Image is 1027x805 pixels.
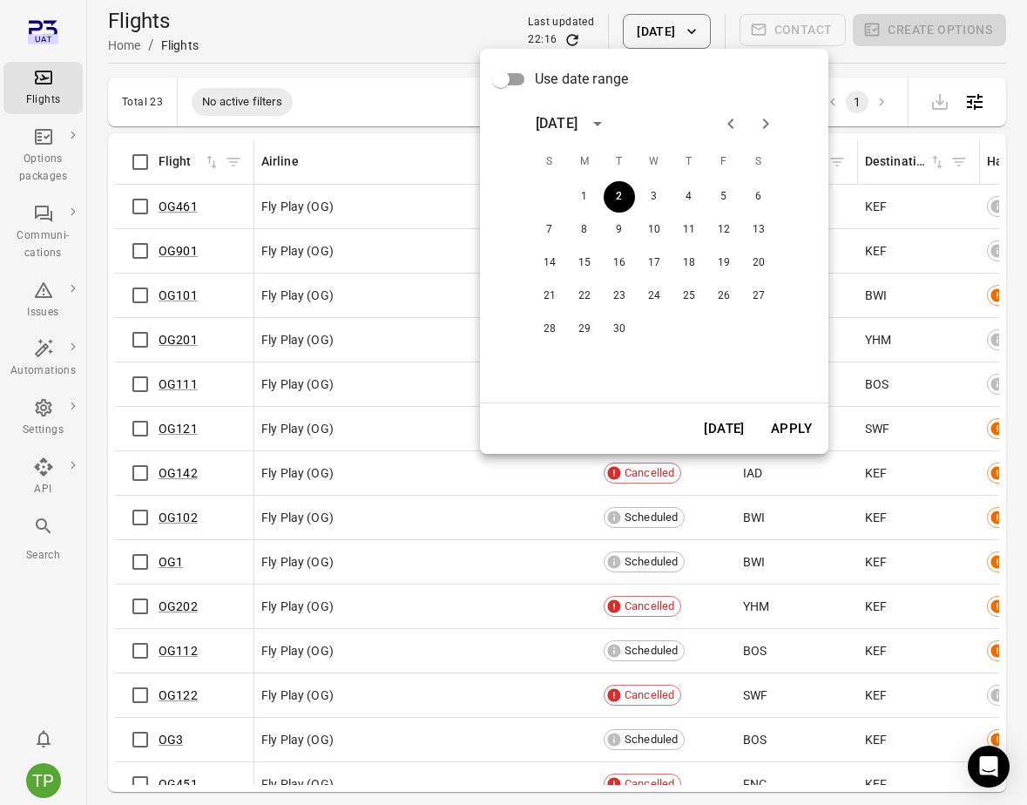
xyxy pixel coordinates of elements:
span: Wednesday [638,145,670,179]
button: [DATE] [694,410,754,447]
span: Saturday [743,145,774,179]
button: 29 [569,314,600,345]
button: 14 [534,247,565,279]
button: 7 [534,214,565,246]
button: 2 [604,181,635,213]
button: 18 [673,247,705,279]
button: 12 [708,214,740,246]
span: Monday [569,145,600,179]
button: 21 [534,281,565,312]
button: calendar view is open, switch to year view [583,109,612,139]
button: Apply [761,410,821,447]
button: 5 [708,181,740,213]
button: 30 [604,314,635,345]
button: 13 [743,214,774,246]
button: 6 [743,181,774,213]
span: Friday [708,145,740,179]
button: 16 [604,247,635,279]
button: 9 [604,214,635,246]
div: [DATE] [536,113,578,134]
button: 3 [638,181,670,213]
button: 20 [743,247,774,279]
button: 26 [708,281,740,312]
div: Open Intercom Messenger [968,746,1010,788]
button: 10 [638,214,670,246]
span: Sunday [534,145,565,179]
button: 28 [534,314,565,345]
button: 11 [673,214,705,246]
button: 1 [569,181,600,213]
span: Tuesday [604,145,635,179]
button: 17 [638,247,670,279]
button: 27 [743,281,774,312]
button: Next month [748,106,783,141]
button: Previous month [713,106,748,141]
button: 19 [708,247,740,279]
button: 23 [604,281,635,312]
button: 15 [569,247,600,279]
button: 22 [569,281,600,312]
button: 4 [673,181,705,213]
button: 24 [638,281,670,312]
button: 25 [673,281,705,312]
span: Use date range [535,69,628,90]
button: 8 [569,214,600,246]
span: Thursday [673,145,705,179]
